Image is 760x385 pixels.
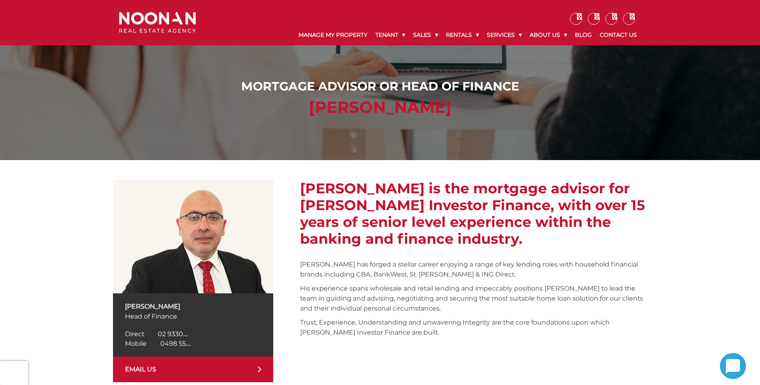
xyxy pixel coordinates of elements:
p: Trust, Experience, Understanding and unwavering Integrity are the core foundations upon which [PE... [300,317,647,337]
img: Reda Awadalla [113,180,273,293]
p: Head of Finance [125,311,261,321]
a: About Us [526,25,571,45]
span: 02 9330.... [158,330,188,338]
span: Mobile [125,340,147,347]
a: Blog [571,25,596,45]
a: Contact Us [596,25,641,45]
h1: Mortgage Advisor or Head of Finance [121,79,639,94]
a: Sales [409,25,442,45]
span: Direct [125,330,144,338]
a: Tenant [371,25,409,45]
p: His experience spans wholesale and retail lending and impeccably positions [PERSON_NAME] to lead ... [300,283,647,313]
p: [PERSON_NAME] [125,301,261,311]
a: Click to reveal phone number [125,340,191,347]
p: [PERSON_NAME] has forged a stellar career enjoying a range of key lending roles with household fi... [300,259,647,279]
h2: [PERSON_NAME] [121,98,639,117]
span: 0498 55.... [160,340,191,347]
a: EMAIL US [113,357,273,382]
img: Noonan Real Estate Agency [119,12,196,33]
a: Manage My Property [294,25,371,45]
h2: [PERSON_NAME] is the mortgage advisor for [PERSON_NAME] Investor Finance, with over 15 years of s... [300,180,647,247]
a: Services [483,25,526,45]
a: Rentals [442,25,483,45]
a: Click to reveal phone number [125,330,188,338]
